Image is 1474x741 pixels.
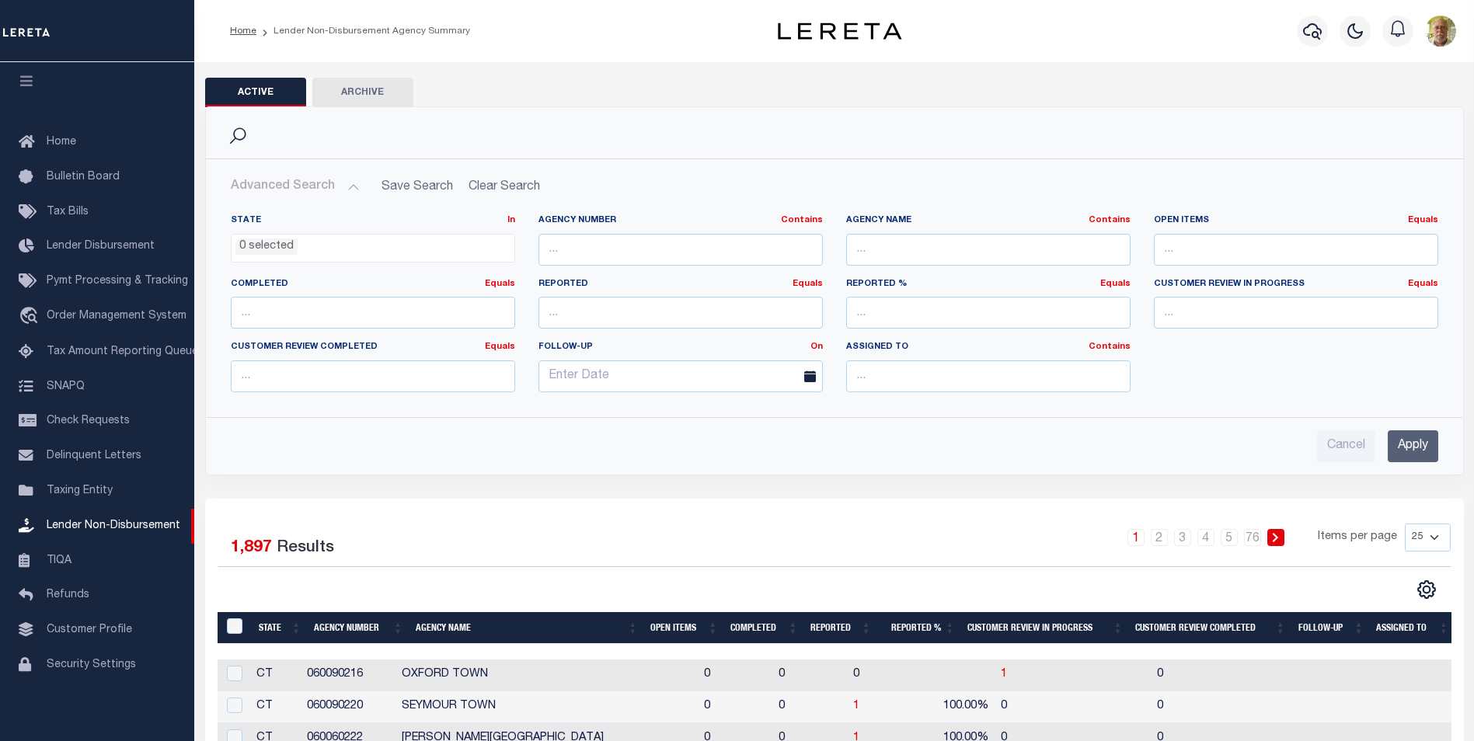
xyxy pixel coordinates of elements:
[47,207,89,217] span: Tax Bills
[47,381,85,391] span: SNAPQ
[804,612,877,644] th: Reported: activate to sort column ascending
[846,360,1131,392] input: ...
[250,659,301,691] td: CT
[846,278,1131,291] label: Reported %
[301,659,396,691] td: 060090216
[409,612,644,644] th: Agency Name: activate to sort column ascending
[47,451,141,461] span: Delinquent Letters
[846,214,1131,228] label: Agency Name
[538,234,823,266] input: ...
[47,241,155,252] span: Lender Disbursement
[698,659,772,691] td: 0
[47,276,188,287] span: Pymt Processing & Tracking
[485,280,515,288] a: Equals
[256,24,470,38] li: Lender Non-Disbursement Agency Summary
[47,590,89,600] span: Refunds
[47,172,120,183] span: Bulletin Board
[1100,280,1131,288] a: Equals
[1408,280,1438,288] a: Equals
[846,341,1131,354] label: Assigned To
[853,701,859,711] a: 1
[47,520,180,531] span: Lender Non-Disbursement
[1318,529,1397,546] span: Items per page
[724,612,804,644] th: Completed: activate to sort column ascending
[1370,612,1455,644] th: Assigned To: activate to sort column ascending
[1151,659,1302,691] td: 0
[916,691,995,723] td: 100.00%
[205,78,306,107] button: Active
[781,216,823,224] a: Contains
[47,416,130,426] span: Check Requests
[231,172,360,202] button: Advanced Search
[235,238,298,256] li: 0 selected
[1154,297,1438,329] input: ...
[396,691,698,723] td: SEYMOUR TOWN
[772,659,847,691] td: 0
[1129,612,1291,644] th: Customer Review Completed: activate to sort column ascending
[507,216,515,224] a: In
[527,341,835,354] label: Follow-up
[1244,529,1261,546] a: 76
[1174,529,1191,546] a: 3
[1317,430,1375,462] input: Cancel
[847,659,916,691] td: 0
[218,612,253,644] th: MBACode
[538,360,823,392] input: Enter Date
[231,341,515,354] label: Customer Review Completed
[1292,612,1371,644] th: Follow-up: activate to sort column ascending
[810,343,823,351] a: On
[1151,691,1302,723] td: 0
[47,555,71,565] span: TIQA
[47,346,198,357] span: Tax Amount Reporting Queue
[1089,343,1131,351] a: Contains
[1001,669,1007,680] a: 1
[793,280,823,288] a: Equals
[485,343,515,351] a: Equals
[1408,216,1438,224] a: Equals
[846,234,1131,266] input: ...
[1197,529,1214,546] a: 4
[231,297,515,329] input: ...
[47,659,136,670] span: Security Settings
[1127,529,1145,546] a: 1
[538,297,823,329] input: ...
[231,278,515,291] label: Completed
[644,612,724,644] th: Open Items: activate to sort column ascending
[995,691,1152,723] td: 0
[877,612,961,644] th: Reported %: activate to sort column ascending
[250,691,301,723] td: CT
[312,78,413,107] button: Archive
[253,612,308,644] th: State: activate to sort column ascending
[698,691,772,723] td: 0
[19,307,44,327] i: travel_explore
[47,311,186,322] span: Order Management System
[846,297,1131,329] input: ...
[538,214,823,228] label: Agency Number
[1151,529,1168,546] a: 2
[1154,278,1438,291] label: Customer Review In Progress
[1154,234,1438,266] input: ...
[778,23,902,40] img: logo-dark.svg
[538,278,823,291] label: Reported
[308,612,409,644] th: Agency Number: activate to sort column ascending
[231,540,272,556] span: 1,897
[961,612,1129,644] th: Customer Review In Progress: activate to sort column ascending
[47,624,132,635] span: Customer Profile
[231,360,515,392] input: ...
[396,659,698,691] td: OXFORD TOWN
[47,485,113,496] span: Taxing Entity
[1154,214,1438,228] label: Open Items
[301,691,396,723] td: 060090220
[1089,216,1131,224] a: Contains
[231,214,515,228] label: State
[230,26,256,36] a: Home
[1221,529,1238,546] a: 5
[1388,430,1438,462] input: Apply
[772,691,847,723] td: 0
[277,536,334,561] label: Results
[47,137,76,148] span: Home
